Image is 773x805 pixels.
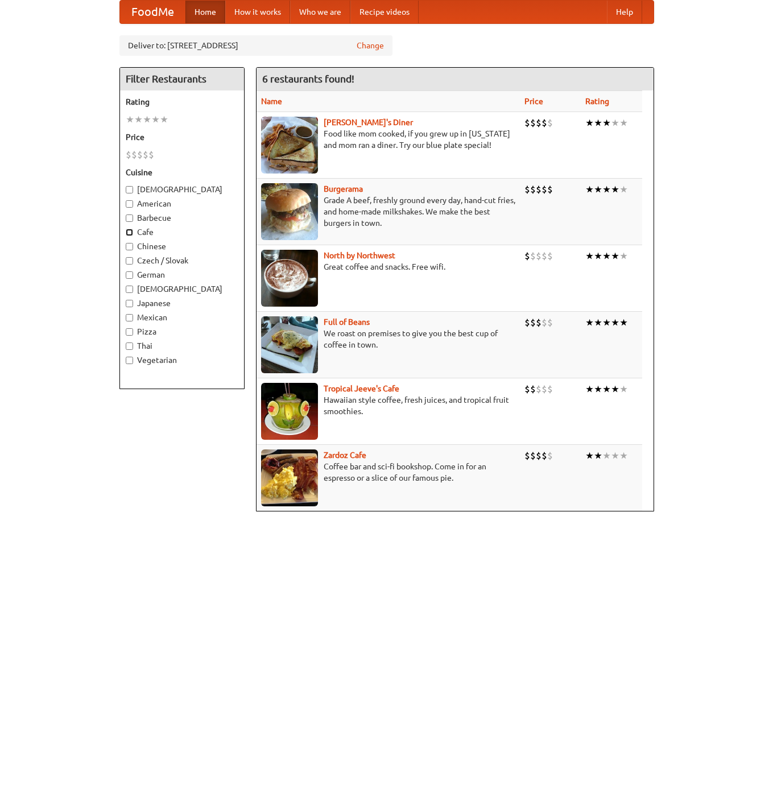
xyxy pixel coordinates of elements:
[602,449,611,462] li: ★
[126,214,133,222] input: Barbecue
[126,212,238,224] label: Barbecue
[261,97,282,106] a: Name
[602,183,611,196] li: ★
[585,449,594,462] li: ★
[262,73,354,84] ng-pluralize: 6 restaurants found!
[120,1,185,23] a: FoodMe
[611,449,619,462] li: ★
[541,250,547,262] li: $
[261,328,515,350] p: We roast on premises to give you the best cup of coffee in town.
[143,113,151,126] li: ★
[611,383,619,395] li: ★
[611,117,619,129] li: ★
[126,354,238,366] label: Vegetarian
[536,316,541,329] li: $
[524,250,530,262] li: $
[261,383,318,440] img: jeeves.jpg
[324,184,363,193] a: Burgerama
[126,243,133,250] input: Chinese
[126,257,133,265] input: Czech / Slovak
[350,1,419,23] a: Recipe videos
[602,383,611,395] li: ★
[126,271,133,279] input: German
[126,326,238,337] label: Pizza
[541,117,547,129] li: $
[541,449,547,462] li: $
[594,183,602,196] li: ★
[134,113,143,126] li: ★
[547,449,553,462] li: $
[126,300,133,307] input: Japanese
[185,1,225,23] a: Home
[524,316,530,329] li: $
[119,35,392,56] div: Deliver to: [STREET_ADDRESS]
[547,183,553,196] li: $
[536,383,541,395] li: $
[524,117,530,129] li: $
[324,451,366,460] a: Zardoz Cafe
[261,316,318,373] img: beans.jpg
[594,117,602,129] li: ★
[536,117,541,129] li: $
[126,312,238,323] label: Mexican
[530,383,536,395] li: $
[530,183,536,196] li: $
[585,97,609,106] a: Rating
[594,449,602,462] li: ★
[126,167,238,178] h5: Cuisine
[541,383,547,395] li: $
[126,241,238,252] label: Chinese
[530,449,536,462] li: $
[126,314,133,321] input: Mexican
[585,316,594,329] li: ★
[126,269,238,280] label: German
[547,383,553,395] li: $
[126,283,238,295] label: [DEMOGRAPHIC_DATA]
[126,148,131,161] li: $
[126,200,133,208] input: American
[126,184,238,195] label: [DEMOGRAPHIC_DATA]
[261,117,318,174] img: sallys.jpg
[126,198,238,209] label: American
[619,183,628,196] li: ★
[126,131,238,143] h5: Price
[357,40,384,51] a: Change
[585,250,594,262] li: ★
[324,317,370,327] a: Full of Beans
[160,113,168,126] li: ★
[126,286,133,293] input: [DEMOGRAPHIC_DATA]
[611,183,619,196] li: ★
[530,316,536,329] li: $
[536,250,541,262] li: $
[524,183,530,196] li: $
[126,96,238,108] h5: Rating
[602,316,611,329] li: ★
[324,384,399,393] a: Tropical Jeeve's Cafe
[324,118,413,127] a: [PERSON_NAME]'s Diner
[143,148,148,161] li: $
[126,113,134,126] li: ★
[126,229,133,236] input: Cafe
[261,128,515,151] p: Food like mom cooked, if you grew up in [US_STATE] and mom ran a diner. Try our blue plate special!
[594,383,602,395] li: ★
[619,117,628,129] li: ★
[524,383,530,395] li: $
[324,251,395,260] a: North by Northwest
[290,1,350,23] a: Who we are
[126,340,238,352] label: Thai
[261,461,515,484] p: Coffee bar and sci-fi bookshop. Come in for an espresso or a slice of our famous pie.
[530,117,536,129] li: $
[541,316,547,329] li: $
[547,316,553,329] li: $
[261,449,318,506] img: zardoz.jpg
[126,255,238,266] label: Czech / Slovak
[261,195,515,229] p: Grade A beef, freshly ground every day, hand-cut fries, and home-made milkshakes. We make the bes...
[594,250,602,262] li: ★
[536,183,541,196] li: $
[607,1,642,23] a: Help
[602,250,611,262] li: ★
